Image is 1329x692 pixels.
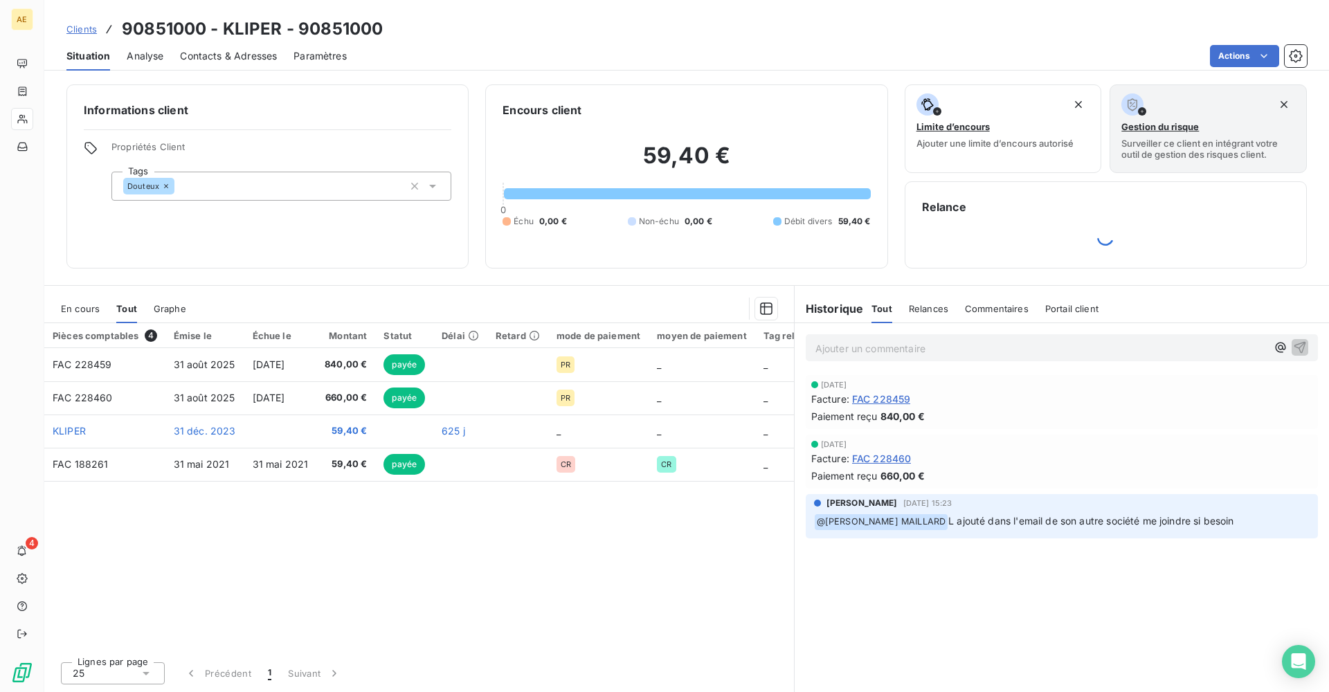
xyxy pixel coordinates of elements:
[174,458,230,470] span: 31 mai 2021
[325,330,367,341] div: Montant
[880,409,925,424] span: 840,00 €
[26,537,38,549] span: 4
[11,8,33,30] div: AE
[383,388,425,408] span: payée
[948,515,1233,527] span: L ajouté dans l'email de son autre société me joindre si besoin
[1110,84,1307,173] button: Gestion du risqueSurveiller ce client en intégrant votre outil de gestion des risques client.
[811,451,849,466] span: Facture :
[916,121,990,132] span: Limite d’encours
[1210,45,1279,67] button: Actions
[500,204,506,215] span: 0
[442,330,479,341] div: Délai
[821,440,847,448] span: [DATE]
[253,458,309,470] span: 31 mai 2021
[657,330,747,341] div: moyen de paiement
[325,457,367,471] span: 59,40 €
[111,141,451,161] span: Propriétés Client
[53,425,86,437] span: KLIPER
[53,458,109,470] span: FAC 188261
[905,84,1102,173] button: Limite d’encoursAjouter une limite d’encours autorisé
[280,659,350,688] button: Suivant
[880,468,925,483] span: 660,00 €
[268,666,271,680] span: 1
[174,358,235,370] span: 31 août 2025
[122,17,383,42] h3: 90851000 - KLIPER - 90851000
[53,392,113,403] span: FAC 228460
[763,458,768,470] span: _
[154,303,186,314] span: Graphe
[657,358,661,370] span: _
[383,330,425,341] div: Statut
[903,499,952,507] span: [DATE] 15:23
[871,303,892,314] span: Tout
[811,468,878,483] span: Paiement reçu
[561,460,571,468] span: CR
[557,330,640,341] div: mode de paiement
[253,358,285,370] span: [DATE]
[73,666,84,680] span: 25
[795,300,864,317] h6: Historique
[838,215,871,228] span: 59,40 €
[66,49,110,63] span: Situation
[821,381,847,389] span: [DATE]
[174,330,236,341] div: Émise le
[1121,138,1295,160] span: Surveiller ce client en intégrant votre outil de gestion des risques client.
[503,102,581,118] h6: Encours client
[763,358,768,370] span: _
[815,514,948,530] span: @ [PERSON_NAME] MAILLARD
[557,425,561,437] span: _
[1121,121,1199,132] span: Gestion du risque
[174,425,236,437] span: 31 déc. 2023
[383,354,425,375] span: payée
[657,392,661,403] span: _
[811,392,849,406] span: Facture :
[442,425,465,437] span: 625 j
[325,391,367,405] span: 660,00 €
[561,361,570,369] span: PR
[61,303,100,314] span: En cours
[1282,645,1315,678] div: Open Intercom Messenger
[916,138,1074,149] span: Ajouter une limite d’encours autorisé
[116,303,137,314] span: Tout
[763,425,768,437] span: _
[11,662,33,684] img: Logo LeanPay
[965,303,1029,314] span: Commentaires
[174,180,186,192] input: Ajouter une valeur
[180,49,277,63] span: Contacts & Adresses
[503,142,870,183] h2: 59,40 €
[66,22,97,36] a: Clients
[53,358,112,370] span: FAC 228459
[293,49,347,63] span: Paramètres
[639,215,679,228] span: Non-échu
[763,392,768,403] span: _
[657,425,661,437] span: _
[539,215,567,228] span: 0,00 €
[253,392,285,403] span: [DATE]
[763,330,834,341] div: Tag relance
[1045,303,1099,314] span: Portail client
[325,424,367,438] span: 59,40 €
[127,182,159,190] span: Douteux
[514,215,534,228] span: Échu
[852,392,911,406] span: FAC 228459
[260,659,280,688] button: 1
[253,330,309,341] div: Échue le
[174,392,235,403] span: 31 août 2025
[784,215,833,228] span: Débit divers
[685,215,712,228] span: 0,00 €
[496,330,540,341] div: Retard
[922,199,1290,215] h6: Relance
[811,409,878,424] span: Paiement reçu
[852,451,912,466] span: FAC 228460
[145,329,157,342] span: 4
[661,460,671,468] span: CR
[66,24,97,35] span: Clients
[53,329,157,342] div: Pièces comptables
[383,454,425,475] span: payée
[127,49,163,63] span: Analyse
[84,102,451,118] h6: Informations client
[325,358,367,372] span: 840,00 €
[826,497,898,509] span: [PERSON_NAME]
[909,303,948,314] span: Relances
[561,394,570,402] span: PR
